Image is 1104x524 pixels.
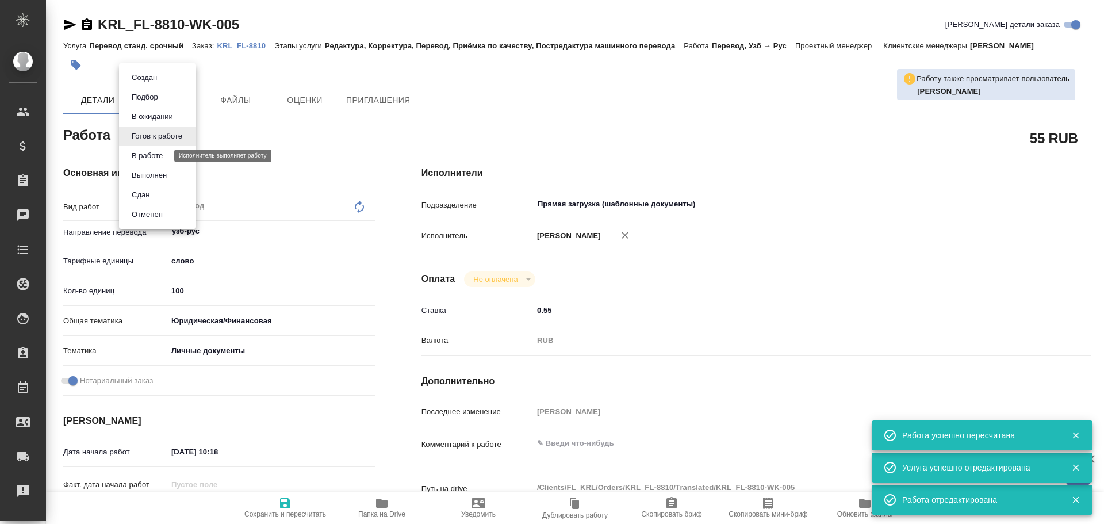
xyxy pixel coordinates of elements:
[1064,495,1087,505] button: Закрыть
[128,189,153,201] button: Сдан
[902,462,1054,473] div: Услуга успешно отредактирована
[128,150,166,162] button: В работе
[902,494,1054,506] div: Работа отредактирована
[128,71,160,84] button: Создан
[128,91,162,104] button: Подбор
[128,169,170,182] button: Выполнен
[128,208,166,221] button: Отменен
[902,430,1054,441] div: Работа успешно пересчитана
[128,130,186,143] button: Готов к работе
[1064,430,1087,441] button: Закрыть
[128,110,177,123] button: В ожидании
[1064,462,1087,473] button: Закрыть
